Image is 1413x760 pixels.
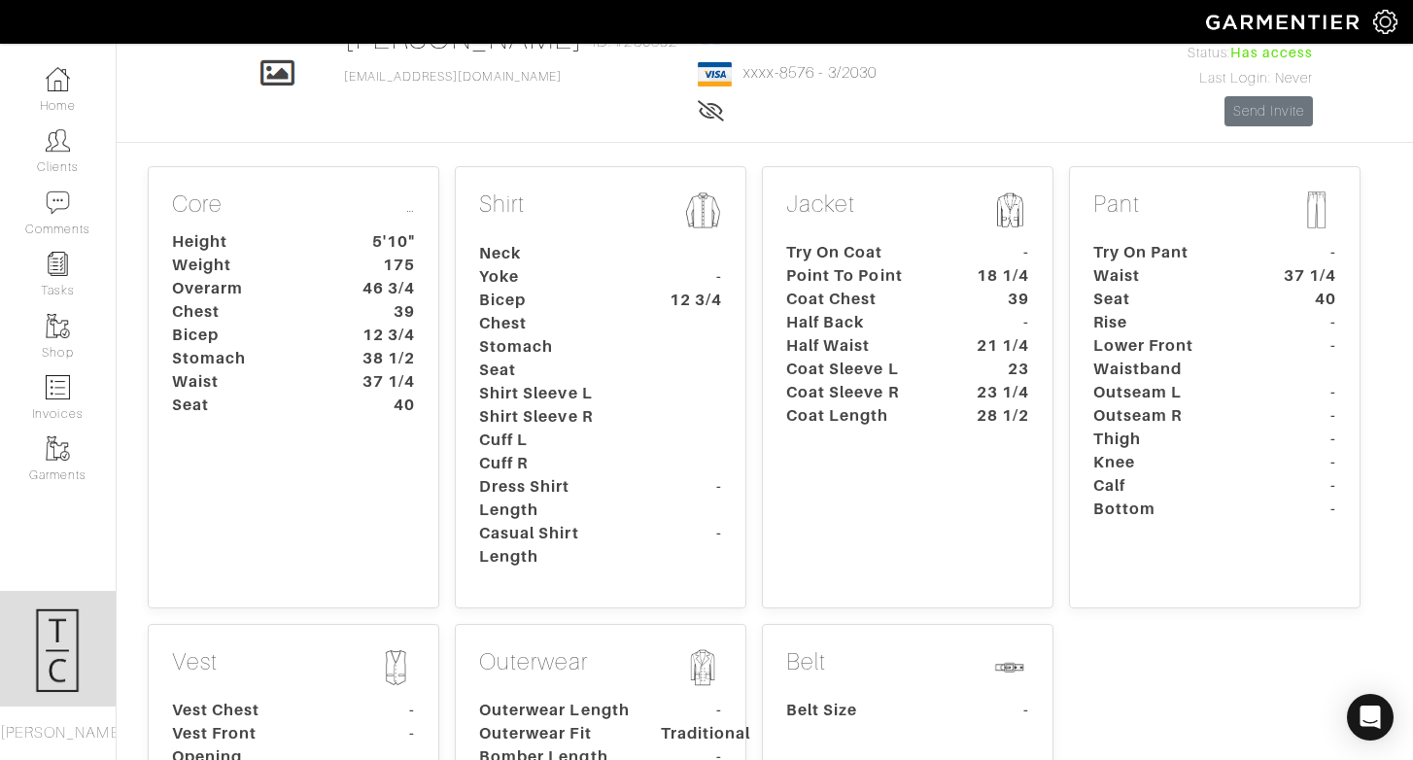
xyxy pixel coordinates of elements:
[953,699,1044,722] dt: -
[1196,5,1373,39] img: garmentier-logo-header-white-b43fb05a5012e4ada735d5af1a66efaba907eab6374d6393d1fbf88cb4ef424d.png
[376,648,415,687] img: msmt-vest-icon-28e38f638186d7f420df89d06ace4d777022eff74d9edc78f36cb214ed55049c.png
[1079,264,1260,288] dt: Waist
[953,358,1044,381] dt: 23
[1079,311,1260,334] dt: Rise
[1347,694,1394,741] div: Open Intercom Messenger
[1079,381,1260,404] dt: Outseam L
[1260,451,1351,474] dt: -
[953,381,1044,404] dt: 23 1/4
[990,648,1029,687] img: msmt-belt-icon-8b23d7ce3d00d1b6c9c8b1a886640fa7bd1fea648a333409568eab2176660814.png
[465,722,646,745] dt: Outerwear Fit
[465,312,646,335] dt: Chest
[953,311,1044,334] dt: -
[465,242,646,265] dt: Neck
[772,404,953,428] dt: Coat Length
[339,394,430,417] dt: 40
[46,436,70,461] img: garments-icon-b7da505a4dc4fd61783c78ac3ca0ef83fa9d6f193b1c9dc38574b1d14d53ca28.png
[1079,474,1260,498] dt: Calf
[479,190,722,234] p: Shirt
[157,324,339,347] dt: Bicep
[953,334,1044,358] dt: 21 1/4
[157,230,339,254] dt: Height
[157,347,339,370] dt: Stomach
[157,370,339,394] dt: Waist
[1093,190,1336,233] p: Pant
[646,722,737,745] dt: Traditional
[157,277,339,300] dt: Overarm
[339,230,430,254] dt: 5'10"
[953,241,1044,264] dt: -
[1260,404,1351,428] dt: -
[772,241,953,264] dt: Try On Coat
[772,699,953,722] dt: Belt Size
[743,64,877,82] a: xxxx-8576 - 3/2030
[646,265,737,289] dt: -
[339,699,430,722] dt: -
[465,382,646,405] dt: Shirt Sleeve L
[953,288,1044,311] dt: 39
[1260,264,1351,288] dt: 37 1/4
[1079,334,1260,381] dt: Lower Front Waistband
[772,264,953,288] dt: Point To Point
[157,394,339,417] dt: Seat
[339,370,430,394] dt: 37 1/4
[772,288,953,311] dt: Coat Chest
[157,300,339,324] dt: Chest
[465,522,646,569] dt: Casual Shirt Length
[46,190,70,215] img: comment-icon-a0a6a9ef722e966f86d9cbdc48e553b5cf19dbc54f86b18d962a5391bc8f6eb6.png
[1079,451,1260,474] dt: Knee
[683,190,722,230] img: msmt-shirt-icon-3af304f0b202ec9cb0a26b9503a50981a6fda5c95ab5ec1cadae0dbe11e5085a.png
[465,405,646,429] dt: Shirt Sleeve R
[646,289,737,312] dt: 12 3/4
[465,265,646,289] dt: Yoke
[1260,241,1351,264] dt: -
[157,254,339,277] dt: Weight
[1079,404,1260,428] dt: Outseam R
[479,648,722,691] p: Outerwear
[1260,311,1351,334] dt: -
[1079,241,1260,264] dt: Try On Pant
[683,648,722,687] img: msmt-outerwear-icon-6e29f5750d4cdef6b98a5ac249cac9e5d2bb121c07e0626b49a607c0bd6118f1.png
[1162,68,1314,89] div: Last Login: Never
[1162,43,1314,64] div: Status:
[465,429,646,452] dt: Cuff L
[772,358,953,381] dt: Coat Sleeve L
[339,347,430,370] dt: 38 1/2
[1079,498,1260,521] dt: Bottom
[339,324,430,347] dt: 12 3/4
[698,62,732,86] img: visa-934b35602734be37eb7d5d7e5dbcd2044c359bf20a24dc3361ca3fa54326a8a7.png
[1260,498,1351,521] dt: -
[172,648,415,691] p: Vest
[46,128,70,153] img: clients-icon-6bae9207a08558b7cb47a8932f037763ab4055f8c8b6bfacd5dc20c3e0201464.png
[344,70,562,84] a: [EMAIL_ADDRESS][DOMAIN_NAME]
[1079,288,1260,311] dt: Seat
[465,699,646,722] dt: Outerwear Length
[953,264,1044,288] dt: 18 1/4
[46,252,70,276] img: reminder-icon-8004d30b9f0a5d33ae49ab947aed9ed385cf756f9e5892f1edd6e32f2345188e.png
[465,359,646,382] dt: Seat
[465,475,646,522] dt: Dress Shirt Length
[1260,334,1351,381] dt: -
[1260,474,1351,498] dt: -
[1373,10,1397,34] img: gear-icon-white-bd11855cb880d31180b6d7d6211b90ccbf57a29d726f0c71d8c61bd08dd39cc2.png
[772,381,953,404] dt: Coat Sleeve R
[646,522,737,569] dt: -
[172,190,415,223] p: Core
[772,334,953,358] dt: Half Waist
[339,277,430,300] dt: 46 3/4
[646,475,737,522] dt: -
[1079,428,1260,451] dt: Thigh
[786,648,1029,691] p: Belt
[406,190,415,219] a: …
[46,314,70,338] img: garments-icon-b7da505a4dc4fd61783c78ac3ca0ef83fa9d6f193b1c9dc38574b1d14d53ca28.png
[990,190,1029,229] img: msmt-jacket-icon-80010867aa4725b62b9a09ffa5103b2b3040b5cb37876859cbf8e78a4e2258a7.png
[772,311,953,334] dt: Half Back
[953,404,1044,428] dt: 28 1/2
[465,335,646,359] dt: Stomach
[646,699,737,722] dt: -
[786,190,1029,233] p: Jacket
[1224,96,1314,126] a: Send Invite
[465,289,646,312] dt: Bicep
[339,300,430,324] dt: 39
[1297,190,1336,229] img: msmt-pant-icon-b5f0be45518e7579186d657110a8042fb0a286fe15c7a31f2bf2767143a10412.png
